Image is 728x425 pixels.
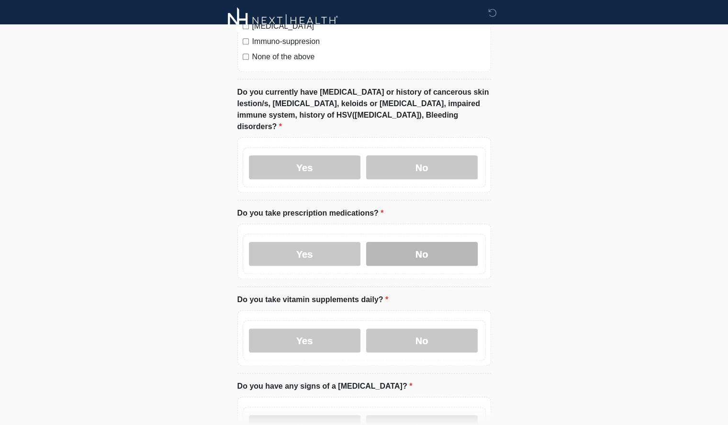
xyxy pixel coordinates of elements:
img: Next-Health Logo [228,7,338,33]
label: None of the above [252,51,486,63]
label: No [366,155,478,179]
label: Yes [249,328,360,352]
input: Immuno-suppresion [243,38,249,44]
label: Do you currently have [MEDICAL_DATA] or history of cancerous skin lestion/s, [MEDICAL_DATA], kelo... [237,87,491,132]
label: Do you have any signs of a [MEDICAL_DATA]? [237,381,413,392]
input: None of the above [243,54,249,60]
label: Do you take prescription medications? [237,207,384,219]
label: Immuno-suppresion [252,36,486,47]
label: No [366,328,478,352]
label: Yes [249,242,360,266]
label: Do you take vitamin supplements daily? [237,294,389,305]
label: No [366,242,478,266]
label: Yes [249,155,360,179]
